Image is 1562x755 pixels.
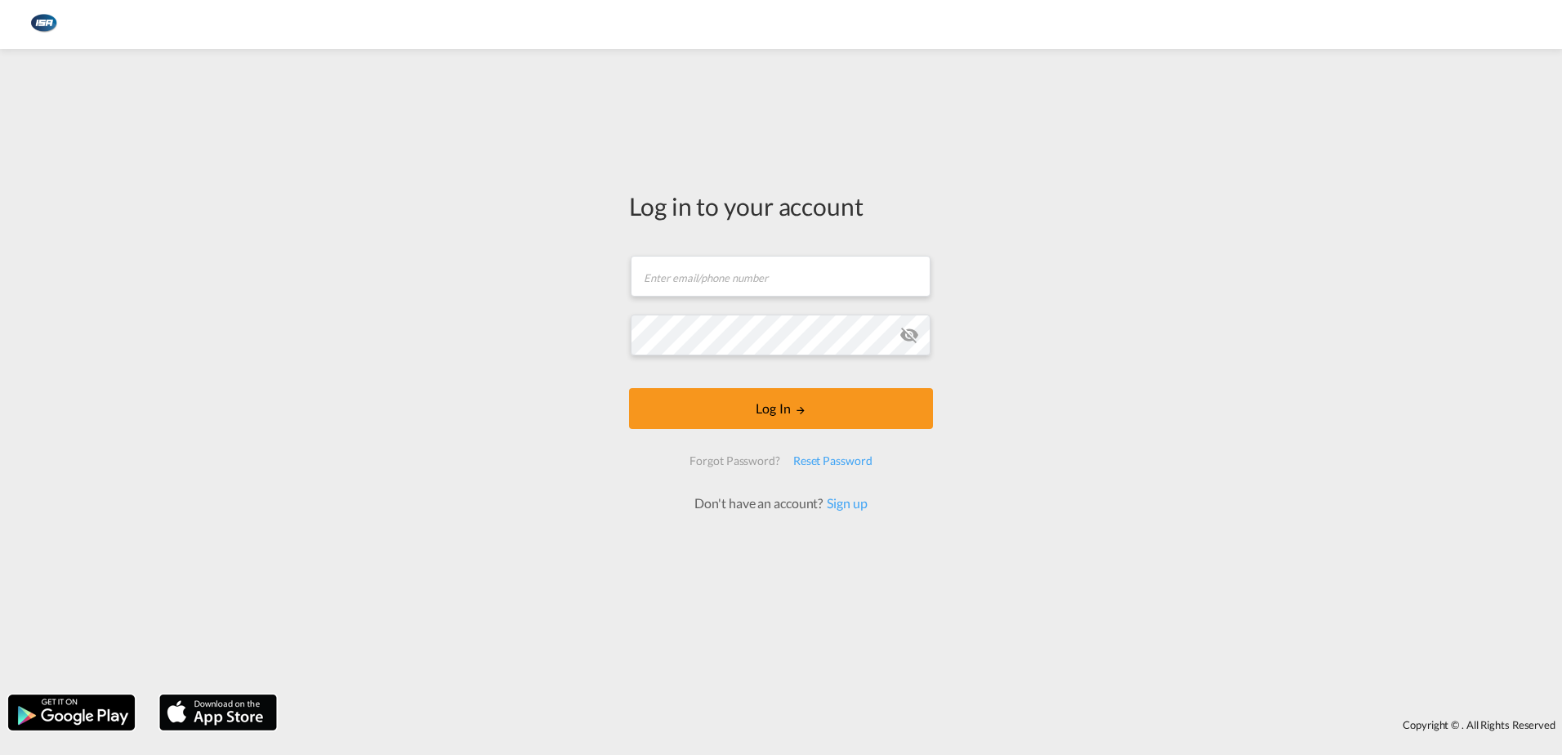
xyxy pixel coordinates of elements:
[787,446,879,476] div: Reset Password
[823,495,867,511] a: Sign up
[899,325,919,345] md-icon: icon-eye-off
[629,388,933,429] button: LOGIN
[631,256,931,297] input: Enter email/phone number
[7,693,136,732] img: google.png
[629,189,933,223] div: Log in to your account
[676,494,885,512] div: Don't have an account?
[683,446,786,476] div: Forgot Password?
[158,693,279,732] img: apple.png
[25,7,61,43] img: 1aa151c0c08011ec8d6f413816f9a227.png
[285,711,1562,739] div: Copyright © . All Rights Reserved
